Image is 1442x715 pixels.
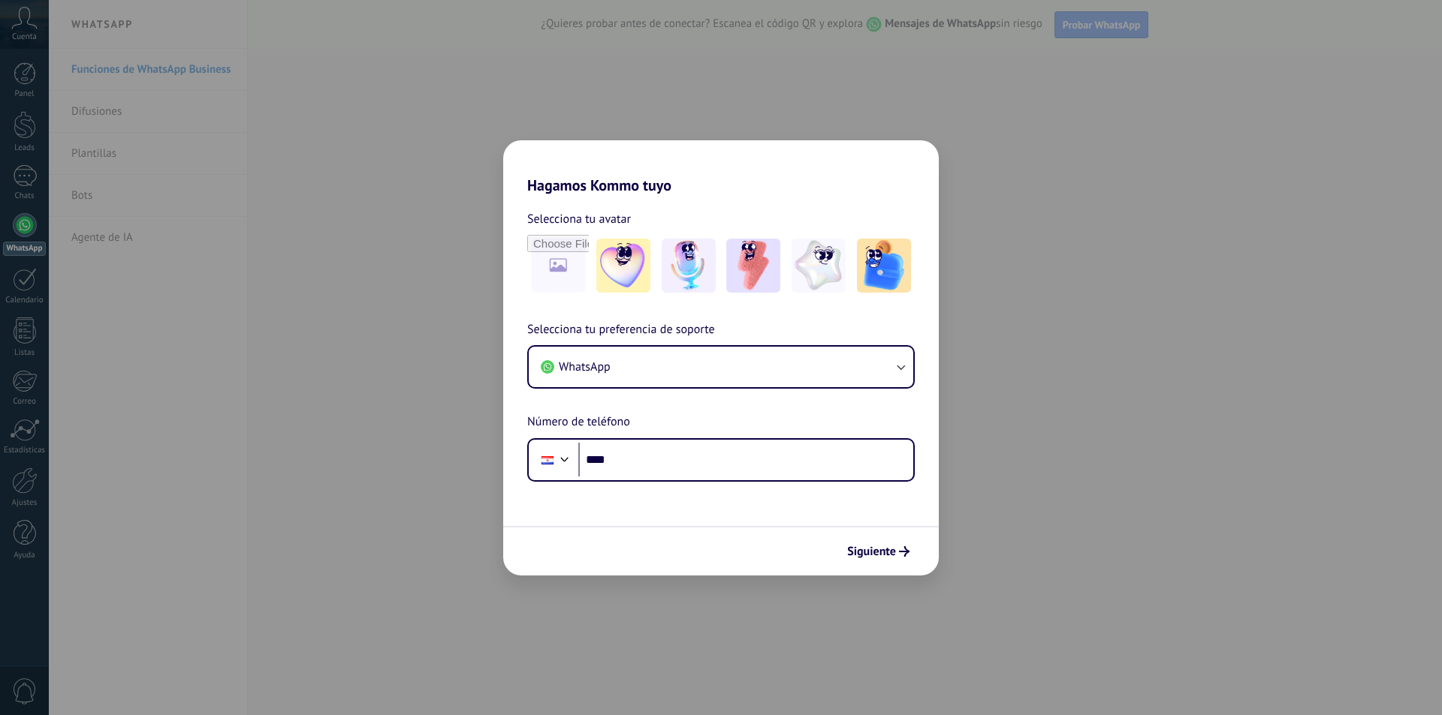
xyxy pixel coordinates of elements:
span: Selecciona tu preferencia de soporte [527,320,715,340]
button: WhatsApp [529,347,913,387]
h2: Hagamos Kommo tuyo [503,140,939,194]
span: WhatsApp [559,359,611,374]
img: -4.jpeg [792,239,846,293]
span: Número de teléfono [527,413,630,432]
img: -5.jpeg [857,239,911,293]
img: -3.jpeg [726,239,780,293]
img: -2.jpeg [662,239,716,293]
img: -1.jpeg [596,239,650,293]
span: Siguiente [847,546,896,557]
div: Paraguay: + 595 [533,444,562,476]
button: Siguiente [840,539,916,564]
span: Selecciona tu avatar [527,209,631,229]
